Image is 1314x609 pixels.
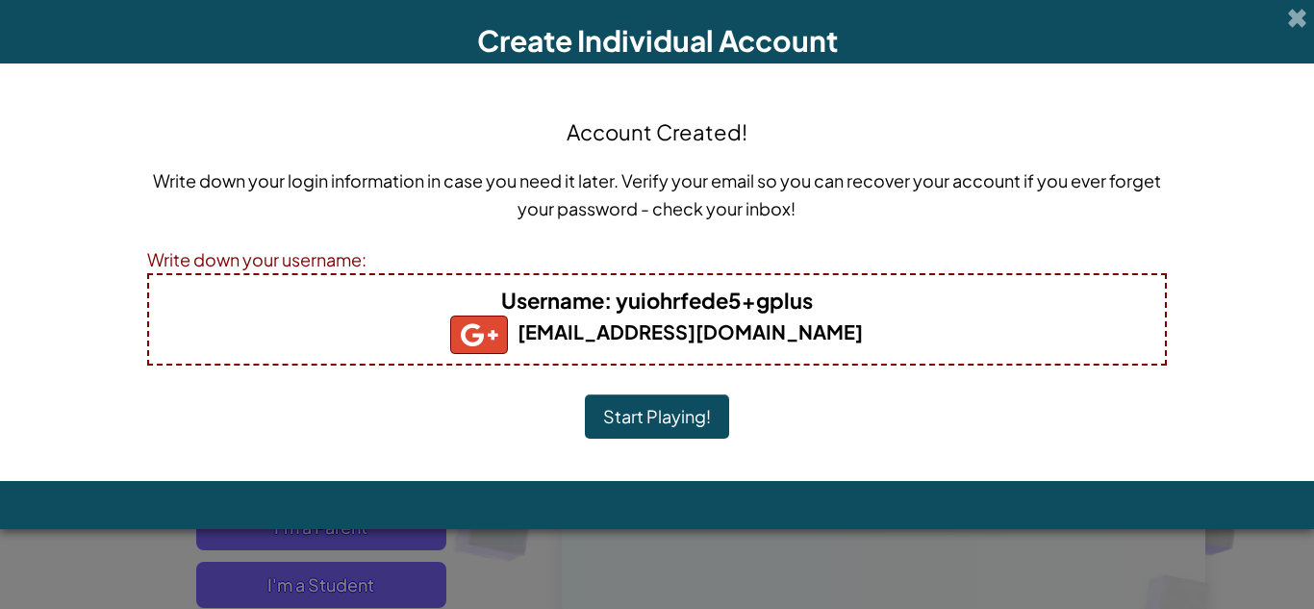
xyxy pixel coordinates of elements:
[450,316,508,354] img: gplus_small.png
[450,319,863,343] b: [EMAIL_ADDRESS][DOMAIN_NAME]
[501,287,604,314] span: Username
[147,245,1168,273] div: Write down your username:
[567,116,747,147] h4: Account Created!
[501,287,813,314] b: : yuiohrfede5+gplus
[147,166,1168,222] p: Write down your login information in case you need it later. Verify your email so you can recover...
[477,22,838,59] span: Create Individual Account
[585,394,729,439] button: Start Playing!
